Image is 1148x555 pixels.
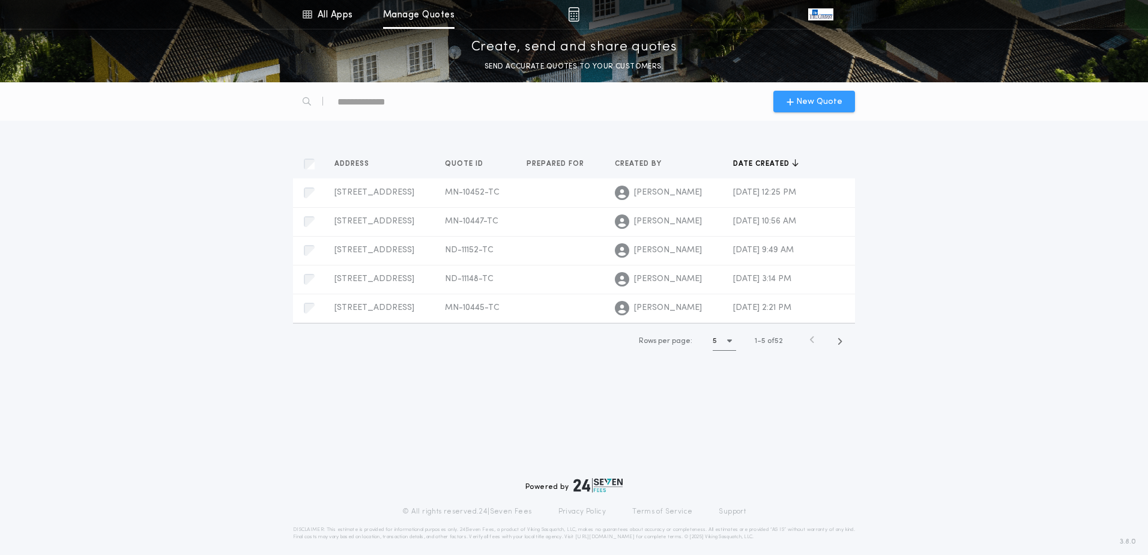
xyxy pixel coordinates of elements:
[733,217,796,226] span: [DATE] 10:56 AM
[445,246,494,255] span: ND-11152-TC
[733,188,796,197] span: [DATE] 12:25 PM
[334,303,414,312] span: [STREET_ADDRESS]
[761,338,766,345] span: 5
[796,96,842,108] span: New Quote
[334,188,414,197] span: [STREET_ADDRESS]
[334,274,414,284] span: [STREET_ADDRESS]
[634,244,702,256] span: [PERSON_NAME]
[575,535,635,539] a: [URL][DOMAIN_NAME]
[445,274,494,284] span: ND-11148-TC
[573,478,623,493] img: logo
[632,507,692,517] a: Terms of Service
[767,336,783,347] span: of 52
[445,158,492,170] button: Quote ID
[733,274,791,284] span: [DATE] 3:14 PM
[471,38,677,57] p: Create, send and share quotes
[713,332,736,351] button: 5
[334,246,414,255] span: [STREET_ADDRESS]
[634,273,702,285] span: [PERSON_NAME]
[773,91,855,112] button: New Quote
[527,159,587,169] span: Prepared for
[634,216,702,228] span: [PERSON_NAME]
[334,217,414,226] span: [STREET_ADDRESS]
[402,507,532,517] p: © All rights reserved. 24|Seven Fees
[334,158,378,170] button: Address
[719,507,746,517] a: Support
[733,158,799,170] button: Date created
[568,7,579,22] img: img
[733,246,794,255] span: [DATE] 9:49 AM
[615,159,664,169] span: Created by
[485,61,663,73] p: SEND ACCURATE QUOTES TO YOUR CUSTOMERS.
[713,335,717,347] h1: 5
[1120,536,1136,547] span: 3.8.0
[733,303,791,312] span: [DATE] 2:21 PM
[334,159,372,169] span: Address
[445,188,500,197] span: MN-10452-TC
[634,302,702,314] span: [PERSON_NAME]
[525,478,623,493] div: Powered by
[634,187,702,199] span: [PERSON_NAME]
[755,338,757,345] span: 1
[558,507,606,517] a: Privacy Policy
[808,8,833,20] img: vs-icon
[733,159,792,169] span: Date created
[293,526,855,541] p: DISCLAIMER: This estimate is provided for informational purposes only. 24|Seven Fees, a product o...
[445,303,500,312] span: MN-10445-TC
[445,159,486,169] span: Quote ID
[615,158,671,170] button: Created by
[445,217,498,226] span: MN-10447-TC
[639,338,692,345] span: Rows per page:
